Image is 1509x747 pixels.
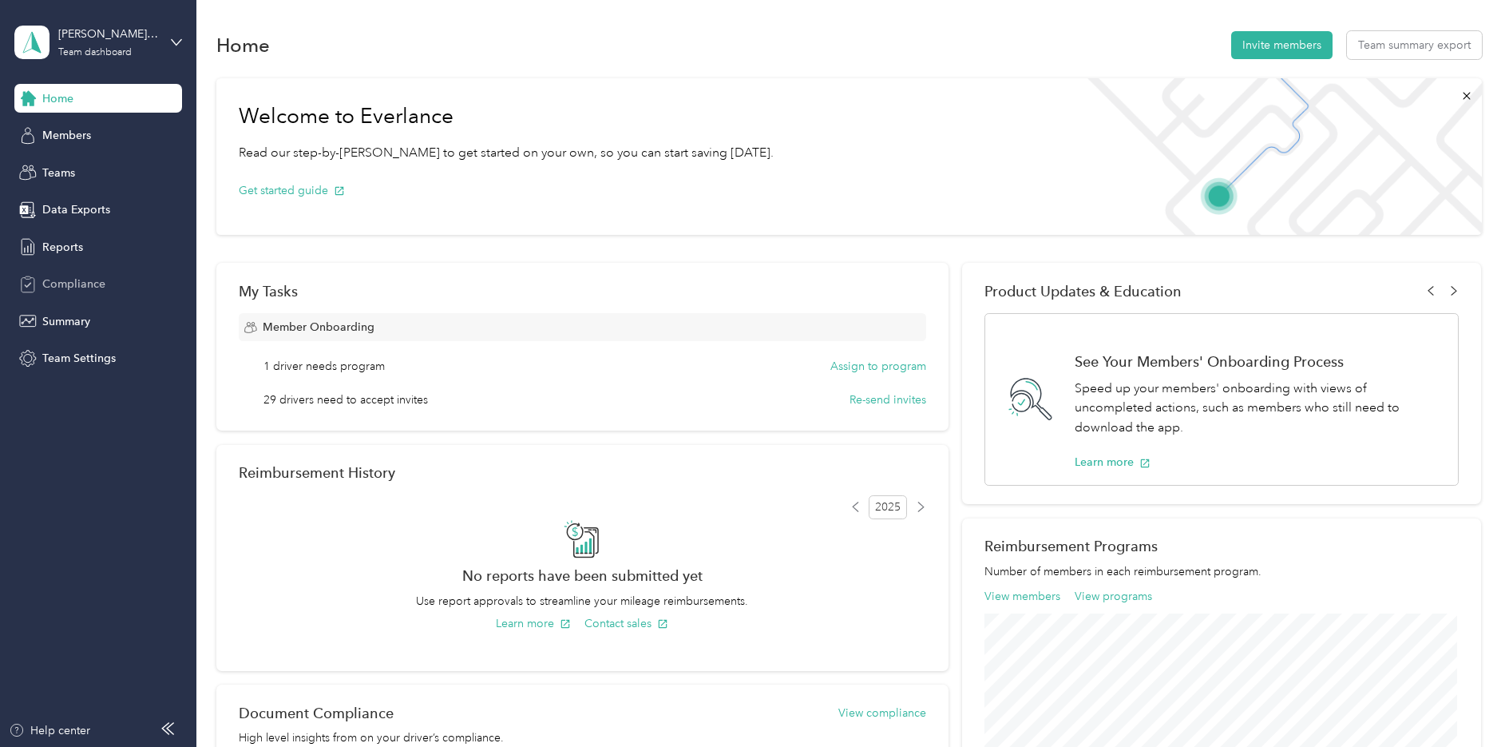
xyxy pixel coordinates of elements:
[1420,658,1509,747] iframe: Everlance-gr Chat Button Frame
[42,127,91,144] span: Members
[239,143,774,163] p: Read our step-by-[PERSON_NAME] to get started on your own, so you can start saving [DATE].
[42,313,90,330] span: Summary
[9,722,90,739] button: Help center
[239,705,394,721] h2: Document Compliance
[838,705,926,721] button: View compliance
[58,48,132,58] div: Team dashboard
[984,563,1459,580] p: Number of members in each reimbursement program.
[239,464,395,481] h2: Reimbursement History
[584,615,668,632] button: Contact sales
[984,283,1182,300] span: Product Updates & Education
[42,350,116,367] span: Team Settings
[1071,78,1481,235] img: Welcome to everlance
[984,538,1459,554] h2: Reimbursement Programs
[1231,31,1333,59] button: Invite members
[1347,31,1482,59] button: Team summary export
[239,182,345,199] button: Get started guide
[239,283,926,300] div: My Tasks
[830,358,926,375] button: Assign to program
[239,593,926,610] p: Use report approvals to streamline your mileage reimbursements.
[42,276,105,292] span: Compliance
[496,615,571,632] button: Learn more
[42,90,73,107] span: Home
[1075,379,1441,438] p: Speed up your members' onboarding with views of uncompleted actions, such as members who still ne...
[42,239,83,256] span: Reports
[1075,588,1152,605] button: View programs
[263,358,385,375] span: 1 driver needs program
[216,37,270,54] h1: Home
[984,588,1060,605] button: View members
[42,165,75,181] span: Teams
[1075,353,1441,370] h1: See Your Members' Onboarding Process
[58,26,158,42] div: [PERSON_NAME][EMAIL_ADDRESS][DOMAIN_NAME]
[1075,454,1151,471] button: Learn more
[850,391,926,408] button: Re-send invites
[869,495,907,519] span: 2025
[239,729,926,746] p: High level insights from on your driver’s compliance.
[42,201,110,218] span: Data Exports
[263,391,428,408] span: 29 drivers need to accept invites
[263,319,374,336] span: Member Onboarding
[239,104,774,129] h1: Welcome to Everlance
[239,567,926,584] h2: No reports have been submitted yet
